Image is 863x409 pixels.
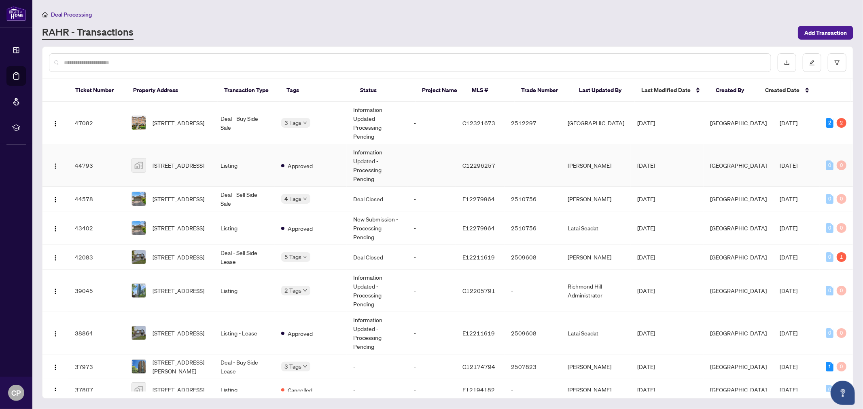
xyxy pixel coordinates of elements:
span: [DATE] [780,329,797,337]
button: Logo [49,383,62,396]
span: [DATE] [637,287,655,294]
span: [GEOGRAPHIC_DATA] [710,329,767,337]
div: 0 [837,362,846,371]
button: Logo [49,116,62,129]
span: down [303,289,307,293]
span: [DATE] [637,253,655,261]
td: 2510756 [505,187,561,211]
img: Logo [52,331,59,337]
td: - [407,144,456,187]
td: - [505,379,561,401]
span: Cancelled [288,386,312,394]
img: thumbnail-img [132,158,146,172]
td: - [407,211,456,245]
div: 0 [837,328,846,338]
img: thumbnail-img [132,284,146,297]
button: Logo [49,284,62,297]
img: Logo [52,255,59,261]
th: Created Date [759,79,817,102]
td: 37807 [68,379,125,401]
th: Last Modified Date [635,79,709,102]
span: [DATE] [780,119,797,126]
img: thumbnail-img [132,326,146,340]
span: CP [12,387,21,398]
span: [GEOGRAPHIC_DATA] [710,253,767,261]
th: Created By [709,79,759,102]
span: [STREET_ADDRESS] [153,329,204,337]
span: [DATE] [637,195,655,202]
span: [DATE] [637,363,655,370]
td: - [407,354,456,379]
img: logo [6,6,26,21]
th: Ticket Number [69,79,127,102]
td: 37973 [68,354,125,379]
img: thumbnail-img [132,250,146,264]
td: 39045 [68,270,125,312]
span: C12296257 [462,162,495,169]
span: E12211619 [462,329,495,337]
button: Logo [49,192,62,205]
div: 0 [826,328,833,338]
div: 0 [826,223,833,233]
th: Project Name [416,79,465,102]
td: Listing - Lease [214,312,275,354]
img: thumbnail-img [132,383,146,396]
button: Logo [49,159,62,172]
td: Information Updated - Processing Pending [347,270,407,312]
div: 0 [837,194,846,204]
td: - [407,270,456,312]
td: 2509608 [505,312,561,354]
span: filter [834,60,840,65]
td: - [407,312,456,354]
span: [STREET_ADDRESS] [153,161,204,170]
td: Listing [214,270,275,312]
span: E12194182 [462,386,495,393]
th: Last Updated By [573,79,635,102]
span: edit [809,60,815,65]
td: - [407,102,456,144]
td: 43402 [68,211,125,245]
div: 2 [826,118,833,128]
div: 0 [826,194,833,204]
span: [GEOGRAPHIC_DATA] [710,224,767,232]
span: [DATE] [780,162,797,169]
span: [STREET_ADDRESS] [153,385,204,394]
span: [STREET_ADDRESS][PERSON_NAME] [153,358,208,375]
span: [DATE] [637,224,655,232]
div: 0 [826,286,833,295]
img: Logo [52,226,59,232]
div: 0 [826,252,833,262]
th: Property Address [127,79,218,102]
span: C12205791 [462,287,495,294]
td: Deal - Sell Side Lease [214,245,275,270]
img: thumbnail-img [132,192,146,206]
span: home [42,12,48,17]
span: download [784,60,790,65]
button: Logo [49,360,62,373]
span: down [303,365,307,369]
img: Logo [52,288,59,295]
span: [GEOGRAPHIC_DATA] [710,195,767,202]
div: 0 [826,385,833,394]
img: thumbnail-img [132,221,146,235]
button: Open asap [831,381,855,405]
td: Listing [214,144,275,187]
th: Trade Number [515,79,573,102]
span: [DATE] [637,119,655,126]
span: [DATE] [780,287,797,294]
span: E12279964 [462,224,495,232]
span: Approved [288,224,313,233]
td: 2509608 [505,245,561,270]
span: [GEOGRAPHIC_DATA] [710,287,767,294]
a: RAHR - Transactions [42,25,134,40]
span: E12279964 [462,195,495,202]
span: [GEOGRAPHIC_DATA] [710,119,767,126]
td: [PERSON_NAME] [561,245,631,270]
td: Deal Closed [347,187,407,211]
span: [STREET_ADDRESS] [153,194,204,203]
td: New Submission - Processing Pending [347,211,407,245]
div: 0 [837,286,846,295]
span: [STREET_ADDRESS] [153,223,204,232]
span: [GEOGRAPHIC_DATA] [710,363,767,370]
td: - [407,379,456,401]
